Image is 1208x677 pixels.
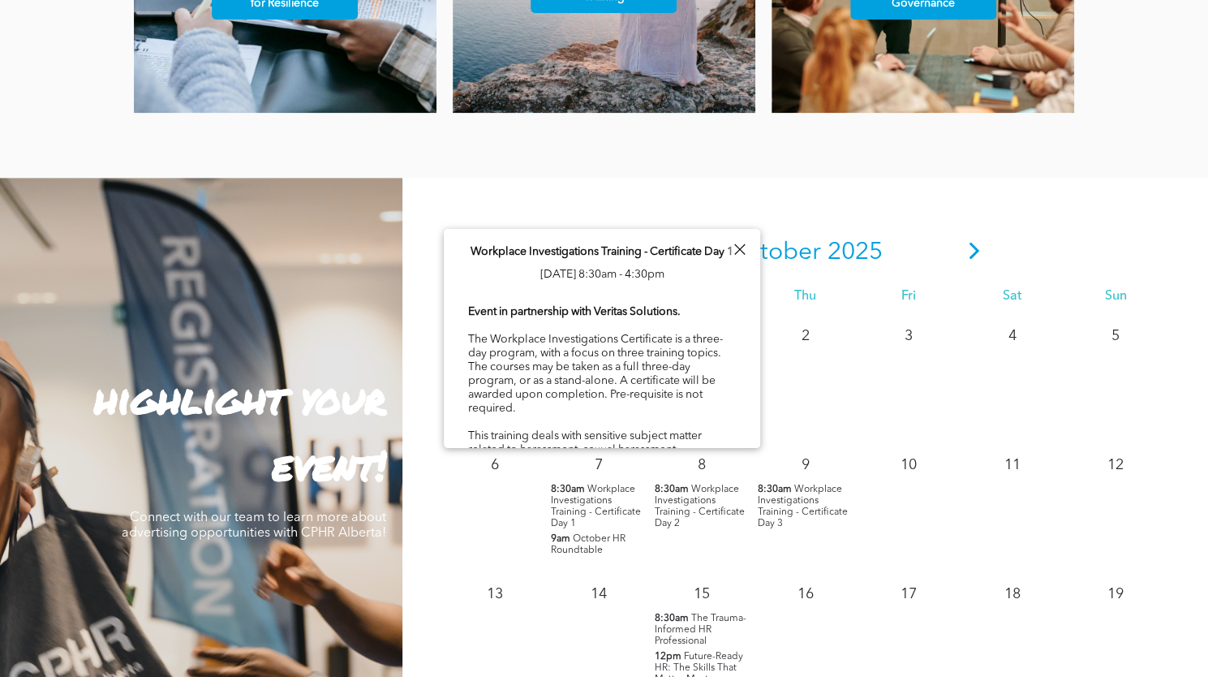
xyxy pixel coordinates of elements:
[791,579,820,608] p: 16
[1064,289,1167,304] div: Sun
[754,289,858,304] div: Thu
[758,484,792,495] span: 8:30am
[894,321,923,351] p: 3
[857,289,961,304] div: Fri
[584,451,613,480] p: 7
[94,369,386,494] strong: highlight your event!
[654,613,746,645] span: The Trauma-Informed HR Professional
[1101,579,1130,608] p: 19
[687,579,716,608] p: 15
[584,579,613,608] p: 14
[961,289,1064,304] div: Sat
[791,451,820,480] p: 9
[654,484,688,495] span: 8:30am
[894,579,923,608] p: 17
[551,534,625,555] span: October HR Roundtable
[758,485,848,528] span: Workplace Investigations Training - Certificate Day 3
[654,612,688,623] span: 8:30am
[480,451,509,480] p: 6
[791,321,820,351] p: 2
[728,240,821,265] span: October
[1101,451,1130,480] p: 12
[998,579,1027,608] p: 18
[687,451,716,480] p: 8
[551,533,570,545] span: 9am
[894,451,923,480] p: 10
[654,650,681,662] span: 12pm
[654,485,744,528] span: Workplace Investigations Training - Certificate Day 2
[468,306,681,317] b: Event in partnership with Veritas Solutions.
[828,240,883,265] span: 2025
[551,485,641,528] span: Workplace Investigations Training - Certificate Day 1
[480,579,509,608] p: 13
[122,511,386,540] span: Connect with our team to learn more about advertising opportunities with CPHR Alberta!
[471,246,733,257] span: Workplace Investigations Training - Certificate Day 1
[1101,321,1130,351] p: 5
[998,451,1027,480] p: 11
[551,484,585,495] span: 8:30am
[998,321,1027,351] p: 4
[540,269,664,280] span: [DATE] 8:30am - 4:30pm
